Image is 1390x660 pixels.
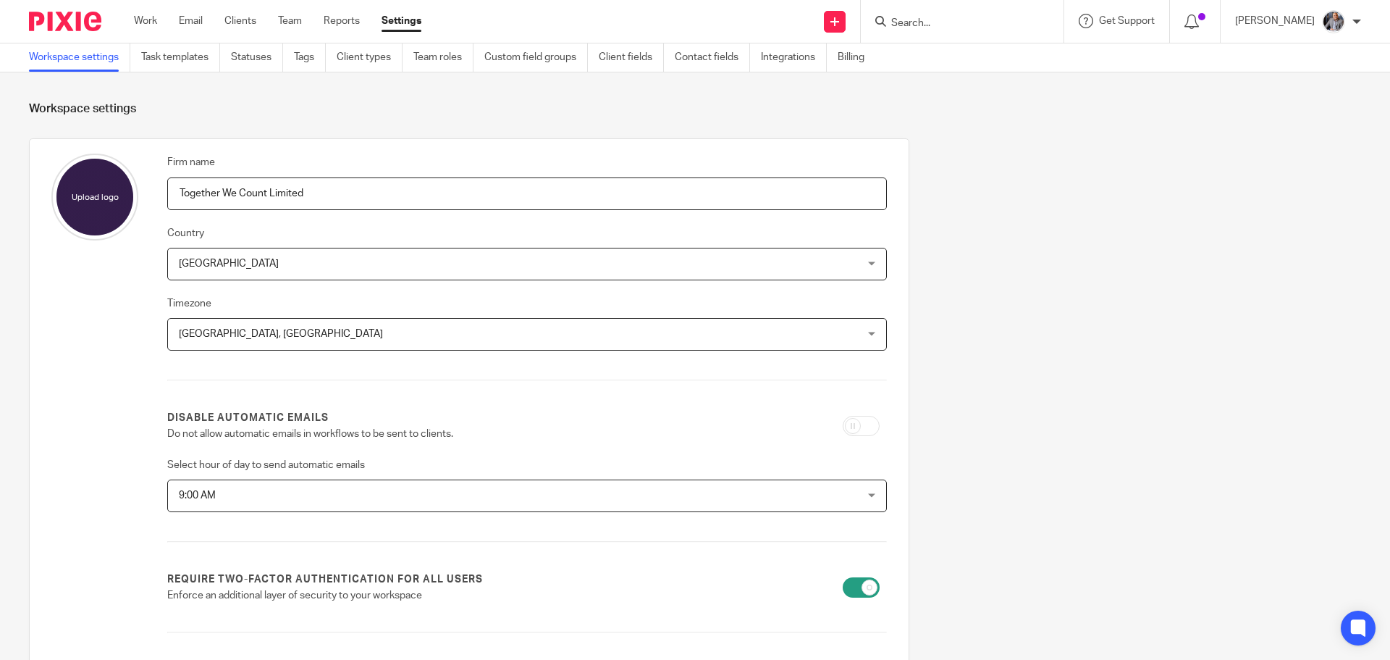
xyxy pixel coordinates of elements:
p: [PERSON_NAME] [1235,14,1315,28]
span: 9:00 AM [179,490,216,501]
img: Pixie [29,12,101,31]
p: Enforce an additional layer of security to your workspace [167,588,639,603]
label: Disable automatic emails [167,411,329,425]
a: Statuses [231,43,283,72]
a: Contact fields [675,43,750,72]
a: Email [179,14,203,28]
a: Workspace settings [29,43,130,72]
label: Firm name [167,155,215,170]
span: [GEOGRAPHIC_DATA] [179,259,279,269]
img: -%20%20-%20studio@ingrained.co.uk%20for%20%20-20220223%20at%20101413%20-%201W1A2026.jpg [1322,10,1345,33]
a: Tags [294,43,326,72]
label: Select hour of day to send automatic emails [167,458,365,472]
a: Client types [337,43,403,72]
span: [GEOGRAPHIC_DATA], [GEOGRAPHIC_DATA] [179,329,383,339]
input: Search [890,17,1020,30]
span: Get Support [1099,16,1155,26]
a: Task templates [141,43,220,72]
a: Team [278,14,302,28]
a: Reports [324,14,360,28]
a: Settings [382,14,421,28]
label: Country [167,226,204,241]
p: Do not allow automatic emails in workflows to be sent to clients. [167,427,639,441]
label: Timezone [167,296,211,311]
a: Client fields [599,43,664,72]
a: Clients [224,14,256,28]
a: Integrations [761,43,827,72]
h1: Workspace settings [29,101,1361,117]
label: Require two-factor authentication for all users [167,572,483,587]
a: Work [134,14,157,28]
a: Billing [838,43,875,72]
a: Custom field groups [484,43,588,72]
input: Name of your firm [167,177,887,210]
a: Team roles [413,43,473,72]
